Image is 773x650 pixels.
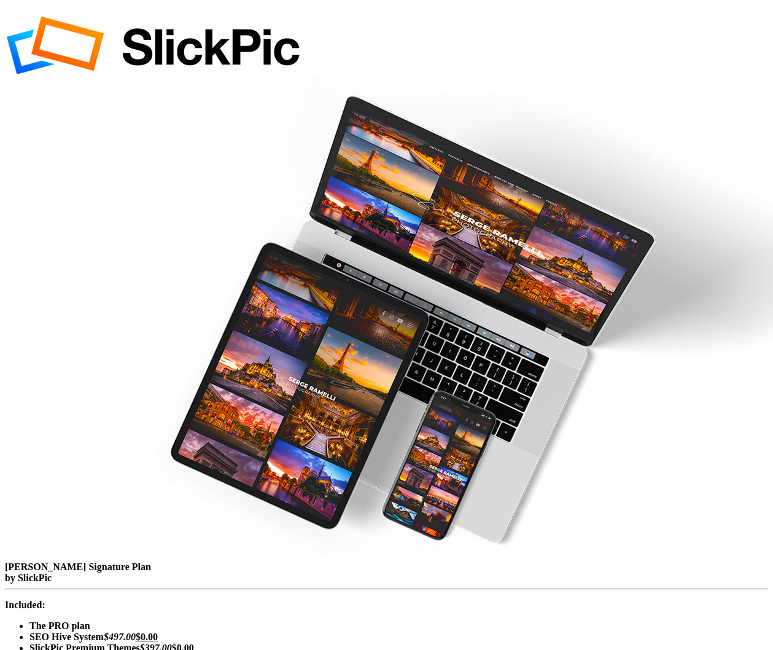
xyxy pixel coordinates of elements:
i: $497.00 [104,632,136,642]
u: $0.00 [136,632,158,642]
b: by SlickPic [5,573,52,583]
b: The PRO plan [29,621,90,631]
b: SEO Hive System [29,632,104,642]
b: Included: [5,600,45,610]
b: [PERSON_NAME] Signature Plan [5,562,151,572]
img: SlickPic [5,16,300,75]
